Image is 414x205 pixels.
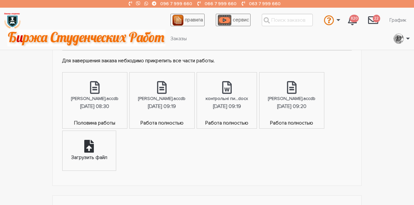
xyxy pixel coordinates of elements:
div: [DATE] 09:19 [213,102,241,111]
div: [DATE] 08:30 [80,102,109,111]
img: agreement_icon-feca34a61ba7f3d1581b08bc946b2ec1ccb426f67415f344566775c155b7f62c.png [172,15,183,26]
a: контрольні пи...docx[DATE] 09:19 [197,72,257,119]
a: сервис [216,14,251,26]
p: Для завершения заказа небходимо прикрепить все части работы. [62,57,352,65]
a: 096 7 999 660 [160,1,192,6]
span: сервис [233,17,249,23]
input: Поиск заказов [262,14,313,26]
a: правила [170,14,205,26]
a: [PERSON_NAME].accdb[DATE] 08:30 [63,72,127,119]
img: CCB73B9F-136B-4597-9AD1-5B13BC2F2FD9.jpeg [394,34,403,44]
a: [PERSON_NAME].accdb[DATE] 09:19 [130,72,194,119]
span: Работа полностью [260,119,324,128]
a: 820 [343,11,362,29]
span: Работа полностью [130,119,194,128]
div: [DATE] 09:20 [277,102,306,111]
a: 22 [363,11,383,29]
div: [PERSON_NAME].accdb [138,95,185,102]
a: График [384,14,411,26]
div: [PERSON_NAME].accdb [71,95,118,102]
a: Заказы [165,33,192,45]
span: Половина работы [63,119,127,128]
span: правила [185,17,203,23]
img: play_icon-49f7f135c9dc9a03216cfdbccbe1e3994649169d890fb554cedf0eac35a01ba8.png [218,15,231,26]
span: 820 [350,15,359,23]
div: Загрузить файл [71,154,107,162]
a: 063 7 999 660 [249,1,281,6]
div: [DATE] 09:19 [148,102,176,111]
img: motto-2ce64da2796df845c65ce8f9480b9c9d679903764b3ca6da4b6de107518df0fe.gif [7,30,165,46]
li: 21 [363,11,383,29]
a: [PERSON_NAME].accdb[DATE] 09:20 [260,72,324,119]
a: 066 7 999 660 [205,1,237,6]
img: logo-135dea9cf721667cc4ddb0c1795e3ba8b7f362e3d0c04e2cc90b931989920324.png [4,12,21,29]
div: контрольні пи...docx [206,95,248,102]
div: [PERSON_NAME].accdb [268,95,315,102]
span: Работа полностью [197,119,257,128]
span: 22 [373,15,380,23]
